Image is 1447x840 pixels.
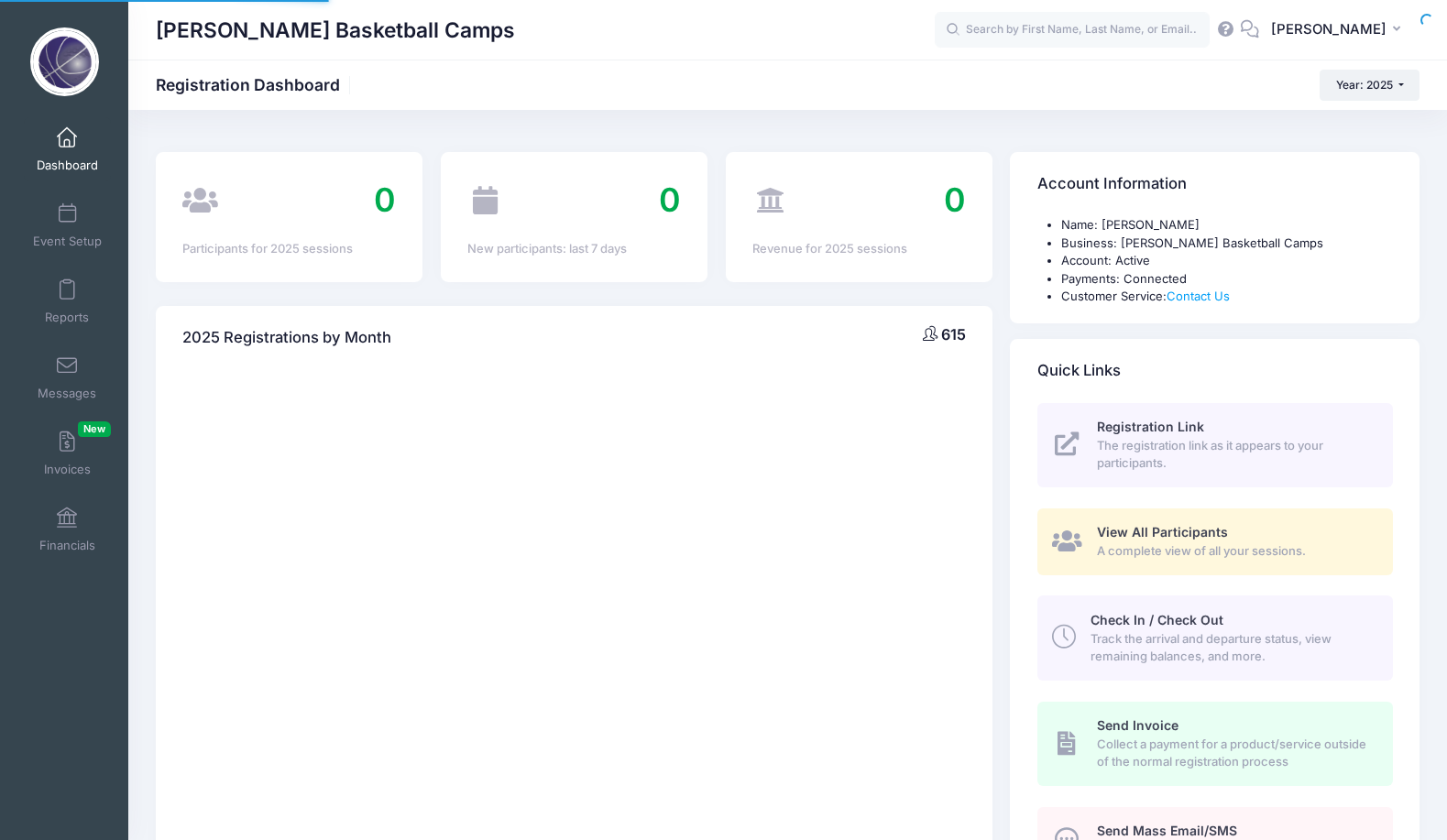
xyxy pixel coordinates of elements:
span: Send Mass Email/SMS [1097,823,1237,838]
a: Send Invoice Collect a payment for a product/service outside of the normal registration process [1037,702,1393,786]
button: [PERSON_NAME] [1259,9,1420,51]
span: Dashboard [37,158,98,173]
span: 0 [659,180,681,220]
h4: 2025 Registrations by Month [182,311,391,364]
span: 615 [941,325,966,344]
a: Financials [24,497,111,562]
span: Event Setup [33,234,102,249]
span: Reports [45,310,89,325]
span: Financials [39,538,95,553]
span: Registration Link [1097,419,1204,434]
div: New participants: last 7 days [467,240,681,258]
span: Send Invoice [1097,717,1178,733]
a: Reports [24,269,111,333]
span: 0 [374,180,396,220]
div: Participants for 2025 sessions [182,240,396,258]
a: Contact Us [1167,289,1230,303]
span: View All Participants [1097,524,1228,540]
span: Collect a payment for a product/service outside of the normal registration process [1097,736,1372,771]
li: Name: [PERSON_NAME] [1061,216,1393,235]
span: The registration link as it appears to your participants. [1097,437,1372,473]
a: Registration Link The registration link as it appears to your participants. [1037,403,1393,487]
a: Dashboard [24,117,111,181]
span: Check In / Check Out [1091,612,1223,627]
span: A complete view of all your sessions. [1097,542,1372,561]
a: InvoicesNew [24,421,111,485]
img: Sean O'Regan Basketball Camps [30,27,99,96]
h1: Registration Dashboard [156,75,356,94]
li: Account: Active [1061,252,1393,270]
span: Invoices [44,462,91,477]
div: Revenue for 2025 sessions [752,240,966,258]
h4: Quick Links [1037,344,1121,397]
a: Event Setup [24,193,111,257]
span: Track the arrival and departure status, view remaining balances, and more. [1091,630,1372,666]
input: Search by First Name, Last Name, or Email... [935,12,1210,49]
h4: Account Information [1037,158,1187,211]
span: 0 [944,180,966,220]
a: View All Participants A complete view of all your sessions. [1037,508,1393,575]
li: Business: [PERSON_NAME] Basketball Camps [1061,235,1393,253]
span: Year: 2025 [1336,78,1393,92]
span: New [78,421,111,437]
a: Check In / Check Out Track the arrival and departure status, view remaining balances, and more. [1037,595,1393,680]
li: Payments: Connected [1061,270,1393,289]
button: Year: 2025 [1320,70,1420,101]
span: [PERSON_NAME] [1271,19,1387,39]
li: Customer Service: [1061,288,1393,306]
span: Messages [38,386,96,401]
a: Messages [24,345,111,409]
h1: [PERSON_NAME] Basketball Camps [156,9,515,51]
